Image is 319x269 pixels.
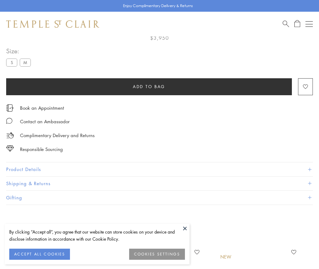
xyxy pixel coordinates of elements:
label: M [20,59,31,66]
p: Enjoy Complimentary Delivery & Returns [123,3,193,9]
span: Size: [6,46,33,56]
button: Product Details [6,162,313,176]
a: Open Shopping Bag [294,20,300,28]
img: icon_delivery.svg [6,132,14,139]
div: By clicking “Accept all”, you agree that our website can store cookies on your device and disclos... [9,228,185,243]
span: Add to bag [133,83,165,90]
p: Complimentary Delivery and Returns [20,132,95,139]
img: Temple St. Clair [6,20,99,28]
img: icon_appointment.svg [6,104,14,112]
button: ACCEPT ALL COOKIES [9,249,70,260]
button: Open navigation [305,20,313,28]
span: $3,950 [150,34,169,42]
button: Add to bag [6,78,292,95]
button: Gifting [6,191,313,205]
a: Book an Appointment [20,104,64,111]
label: S [6,59,17,66]
button: Shipping & Returns [6,177,313,190]
div: New [220,254,231,260]
div: Contact an Ambassador [20,118,70,125]
img: icon_sourcing.svg [6,145,14,152]
div: Responsible Sourcing [20,145,63,153]
img: MessageIcon-01_2.svg [6,118,12,124]
a: Search [283,20,289,28]
button: COOKIES SETTINGS [129,249,185,260]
